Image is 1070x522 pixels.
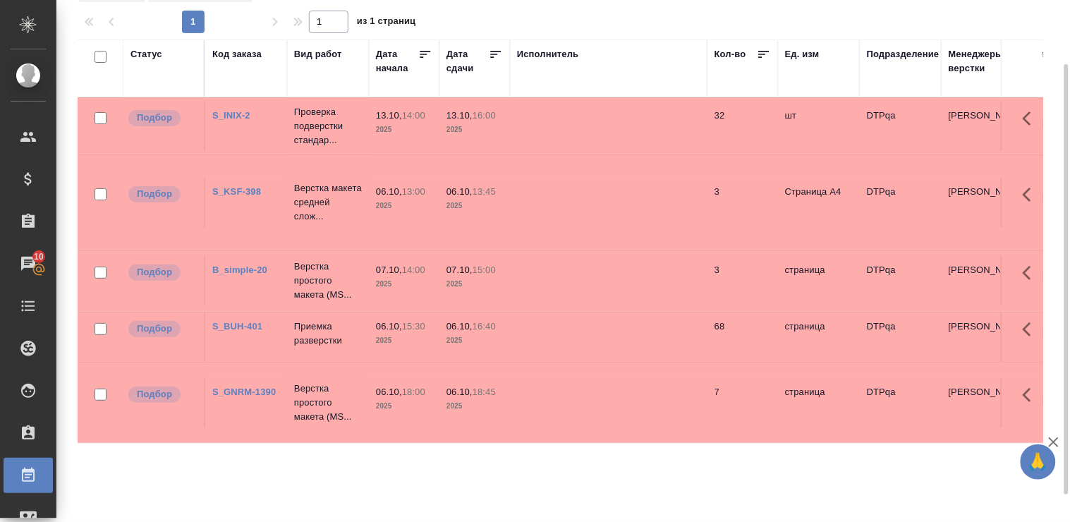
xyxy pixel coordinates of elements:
a: S_KSF-398 [212,186,261,197]
div: Можно подбирать исполнителей [127,185,197,204]
div: Статус [130,47,162,61]
td: 32 [707,102,778,151]
p: [PERSON_NAME] [949,320,1016,334]
p: Проверка подверстки стандар... [294,105,362,147]
p: 14:00 [402,110,425,121]
button: Здесь прячутся важные кнопки [1014,256,1048,290]
p: Подбор [137,111,172,125]
p: 06.10, [376,387,402,397]
div: Подразделение [867,47,940,61]
a: S_BUH-401 [212,321,262,332]
p: 2025 [376,334,432,348]
p: [PERSON_NAME] [949,185,1016,199]
p: Верстка макета средней слож... [294,181,362,224]
div: Вид работ [294,47,342,61]
p: 2025 [446,277,503,291]
p: 06.10, [376,321,402,332]
td: Страница А4 [778,178,860,227]
a: B_simple-20 [212,265,267,275]
p: 18:45 [473,387,496,397]
p: 2025 [376,277,432,291]
p: Подбор [137,322,172,336]
td: 7 [707,378,778,427]
div: Дата начала [376,47,418,75]
p: 2025 [376,399,432,413]
p: Приемка разверстки [294,320,362,348]
p: 14:00 [402,265,425,275]
td: DTPqa [860,378,942,427]
p: 15:00 [473,265,496,275]
p: Подбор [137,387,172,401]
td: страница [778,312,860,362]
div: Можно подбирать исполнителей [127,109,197,128]
p: Верстка простого макета (MS... [294,382,362,424]
p: 06.10, [446,186,473,197]
p: 13:00 [402,186,425,197]
p: 15:30 [402,321,425,332]
div: Можно подбирать исполнителей [127,320,197,339]
button: Здесь прячутся важные кнопки [1014,378,1048,412]
a: 10 [4,246,53,281]
td: 3 [707,178,778,227]
td: DTPqa [860,256,942,305]
button: Здесь прячутся важные кнопки [1014,102,1048,135]
p: 2025 [446,199,503,213]
p: 06.10, [446,321,473,332]
div: Исполнитель [517,47,579,61]
p: [PERSON_NAME] [949,385,1016,399]
p: 18:00 [402,387,425,397]
td: 3 [707,256,778,305]
p: 2025 [446,123,503,137]
p: 13:45 [473,186,496,197]
span: 🙏 [1026,447,1050,477]
p: 2025 [376,199,432,213]
p: 06.10, [376,186,402,197]
p: 2025 [446,399,503,413]
p: 16:00 [473,110,496,121]
button: Здесь прячутся важные кнопки [1014,312,1048,346]
td: DTPqa [860,312,942,362]
td: DTPqa [860,178,942,227]
div: Код заказа [212,47,262,61]
p: 2025 [446,334,503,348]
td: 68 [707,312,778,362]
p: Подбор [137,187,172,201]
td: страница [778,256,860,305]
p: Верстка простого макета (MS... [294,260,362,302]
span: из 1 страниц [357,13,416,33]
div: Можно подбирать исполнителей [127,263,197,282]
div: Кол-во [715,47,746,61]
td: шт [778,102,860,151]
div: Дата сдачи [446,47,489,75]
div: Можно подбирать исполнителей [127,385,197,404]
p: 07.10, [446,265,473,275]
button: 🙏 [1021,444,1056,480]
button: Здесь прячутся важные кнопки [1014,178,1048,212]
p: [PERSON_NAME] [949,263,1016,277]
a: S_INIX-2 [212,110,250,121]
p: 07.10, [376,265,402,275]
p: 06.10, [446,387,473,397]
p: 13.10, [446,110,473,121]
p: 2025 [376,123,432,137]
td: страница [778,378,860,427]
p: 13.10, [376,110,402,121]
div: Менеджеры верстки [949,47,1016,75]
td: DTPqa [860,102,942,151]
span: 10 [25,250,52,264]
div: Ед. изм [785,47,820,61]
a: S_GNRM-1390 [212,387,276,397]
p: Подбор [137,265,172,279]
p: [PERSON_NAME] [949,109,1016,123]
p: 16:40 [473,321,496,332]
